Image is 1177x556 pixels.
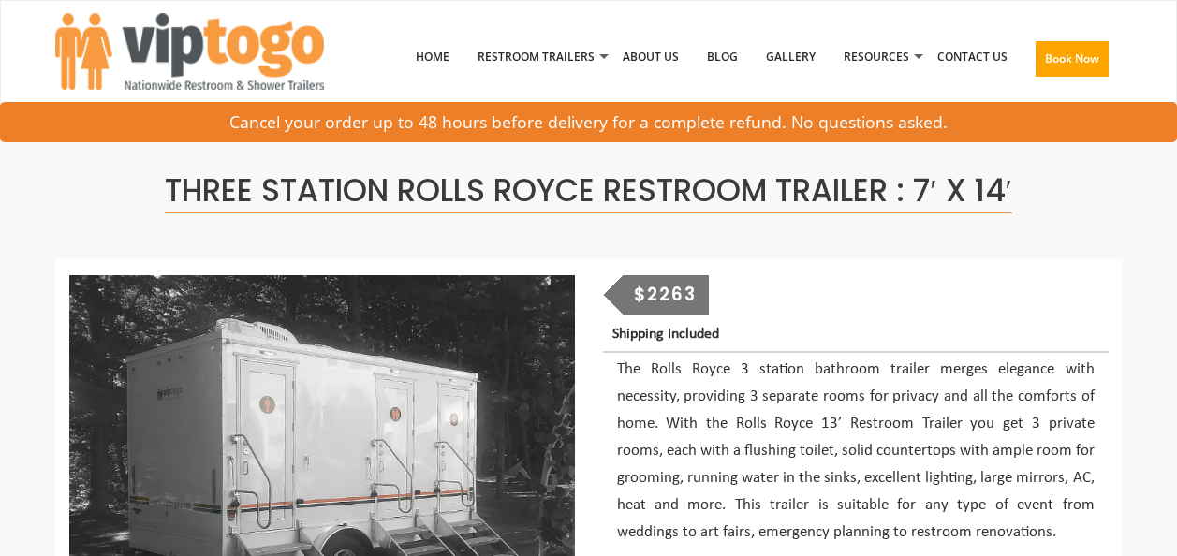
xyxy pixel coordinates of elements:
a: Book Now [1022,8,1123,117]
a: About Us [609,8,693,106]
img: VIPTOGO [55,13,324,90]
p: Shipping Included [612,322,1108,347]
a: Gallery [752,8,830,106]
a: Resources [830,8,923,106]
a: Home [402,8,463,106]
a: Blog [693,8,752,106]
div: $2263 [623,275,709,315]
a: Contact Us [923,8,1022,106]
span: Three Station Rolls Royce Restroom Trailer : 7′ x 14′ [165,168,1011,213]
button: Book Now [1036,41,1109,77]
p: The Rolls Royce 3 station bathroom trailer merges elegance with necessity, providing 3 separate r... [617,357,1095,546]
a: Restroom Trailers [463,8,609,106]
